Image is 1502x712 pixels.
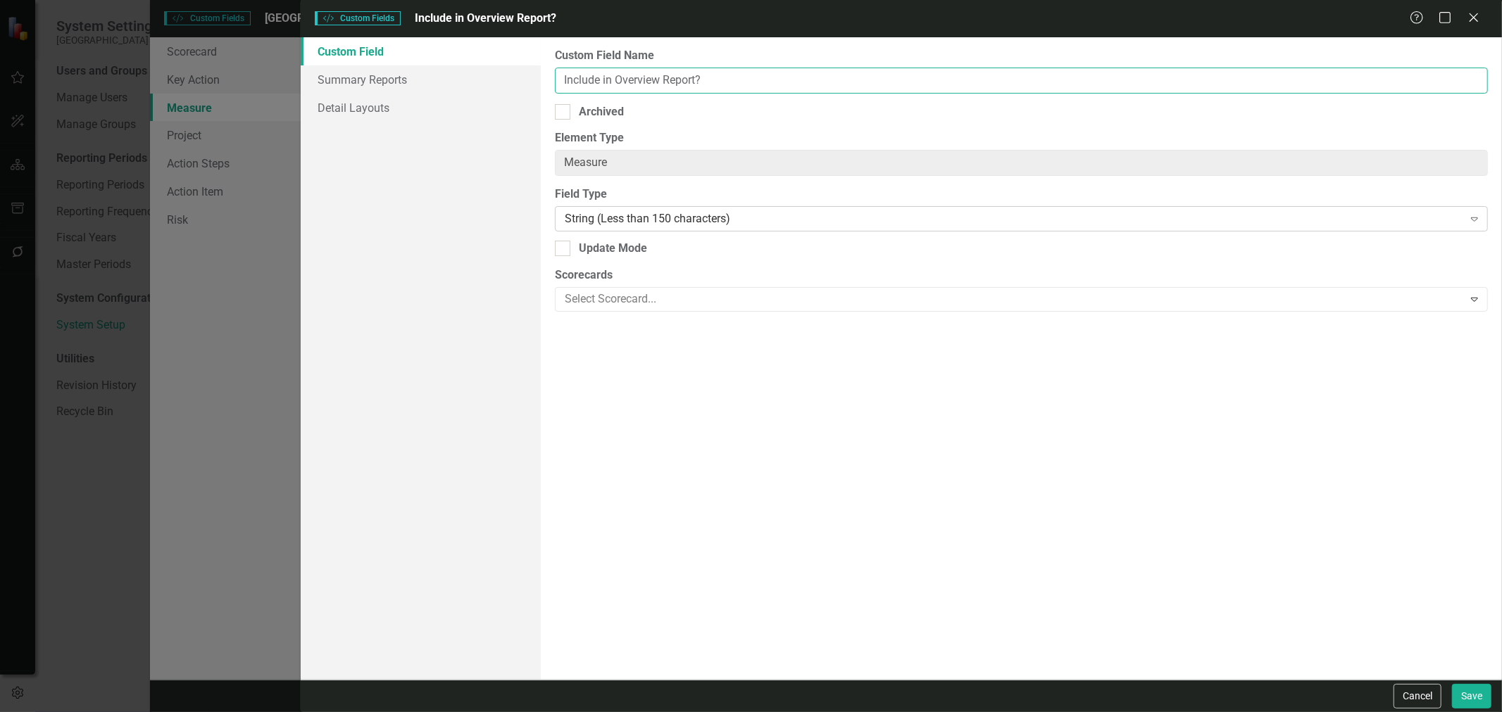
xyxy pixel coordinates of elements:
[415,11,556,25] span: Include in Overview Report?
[301,65,541,94] a: Summary Reports
[301,37,541,65] a: Custom Field
[1452,684,1491,708] button: Save
[301,94,541,122] a: Detail Layouts
[555,48,1488,64] label: Custom Field Name
[555,130,1488,146] label: Element Type
[565,211,1463,227] div: String (Less than 150 characters)
[579,241,647,257] div: Update Mode
[579,104,624,120] div: Archived
[1394,684,1441,708] button: Cancel
[315,11,401,25] span: Custom Fields
[555,68,1488,94] input: Custom Field Name
[555,186,1488,203] label: Field Type
[555,267,1488,284] label: Scorecards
